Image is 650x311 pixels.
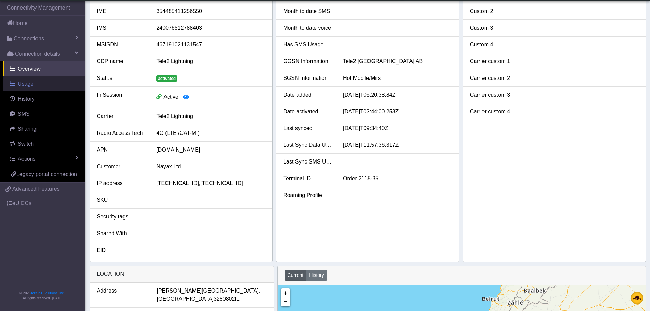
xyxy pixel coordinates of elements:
[151,24,271,32] div: 240076512788403
[338,91,457,99] div: [DATE]T06:20:38.84Z
[92,41,151,49] div: MSISDN
[278,41,338,49] div: Has SMS Usage
[3,76,85,91] a: Usage
[92,7,151,15] div: IMEI
[465,91,524,99] div: Carrier custom 3
[3,137,85,152] a: Switch
[338,108,457,116] div: [DATE]T02:44:00.253Z
[338,124,457,132] div: [DATE]T09:34:40Z
[151,146,271,154] div: [DOMAIN_NAME]
[3,61,85,76] a: Overview
[306,270,327,281] button: History
[92,57,151,66] div: CDP name
[18,81,33,87] span: Usage
[278,74,338,82] div: SGSN Information
[338,57,457,66] div: Tele2 [GEOGRAPHIC_DATA] AB
[178,91,193,104] button: View session details
[18,141,34,147] span: Switch
[92,287,152,303] div: Address
[235,295,239,303] span: IL
[278,24,338,32] div: Month to date voice
[278,141,338,149] div: Last Sync Data Usage
[465,57,524,66] div: Carrier custom 1
[92,112,151,121] div: Carrier
[278,57,338,66] div: GGSN Information
[338,141,457,149] div: [DATE]T11:57:36.317Z
[214,295,235,303] span: 3280802
[16,171,77,177] span: Legacy portal connection
[18,111,30,117] span: SMS
[151,179,271,187] div: [TECHNICAL_ID],[TECHNICAL_ID]
[92,179,151,187] div: IP address
[151,129,271,137] div: 4G (LTE /CAT-M )
[465,24,524,32] div: Custom 3
[92,129,151,137] div: Radio Access Tech
[285,270,307,281] button: Current
[18,96,35,102] span: History
[18,156,35,162] span: Actions
[281,288,290,297] a: Zoom in
[151,162,271,171] div: Nayax Ltd.
[278,91,338,99] div: Date added
[90,266,274,283] div: LOCATION
[15,50,60,58] span: Connection details
[3,122,85,137] a: Sharing
[465,108,524,116] div: Carrier custom 4
[151,7,271,15] div: 354485411256550
[278,158,338,166] div: Last Sync SMS Usage
[14,34,44,43] span: Connections
[151,41,271,49] div: 467191021131547
[3,152,85,167] a: Actions
[278,108,338,116] div: Date activated
[92,229,151,238] div: Shared With
[338,74,457,82] div: Hot Mobile/Mirs
[92,196,151,204] div: SKU
[18,66,41,72] span: Overview
[92,213,151,221] div: Security tags
[465,41,524,49] div: Custom 4
[202,287,260,295] span: [GEOGRAPHIC_DATA],
[151,112,271,121] div: Tele2 Lightning
[465,74,524,82] div: Carrier custom 2
[157,287,202,295] span: [PERSON_NAME]
[163,94,178,100] span: Active
[12,185,60,193] span: Advanced Features
[3,91,85,107] a: History
[92,162,151,171] div: Customer
[151,57,271,66] div: Tele2 Lightning
[465,7,524,15] div: Custom 2
[338,174,457,183] div: Order 2115-35
[92,246,151,254] div: EID
[278,7,338,15] div: Month to date SMS
[31,291,65,295] a: Telit IoT Solutions, Inc.
[92,91,151,104] div: In Session
[156,75,177,82] span: activated
[18,126,37,132] span: Sharing
[278,174,338,183] div: Terminal ID
[278,124,338,132] div: Last synced
[92,74,151,82] div: Status
[278,191,338,199] div: Roaming Profile
[157,295,214,303] span: [GEOGRAPHIC_DATA]
[92,146,151,154] div: APN
[3,107,85,122] a: SMS
[92,24,151,32] div: IMSI
[281,297,290,306] a: Zoom out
